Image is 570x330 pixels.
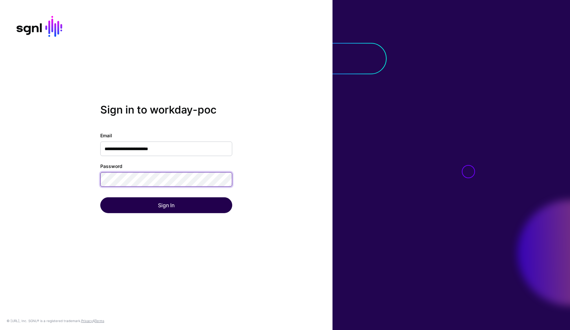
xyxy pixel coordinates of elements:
[95,319,104,323] a: Terms
[100,197,232,213] button: Sign In
[100,163,122,170] label: Password
[81,319,93,323] a: Privacy
[100,104,232,116] h2: Sign in to workday-poc
[7,318,104,323] div: © [URL], Inc. SGNL® is a registered trademark. &
[100,132,112,139] label: Email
